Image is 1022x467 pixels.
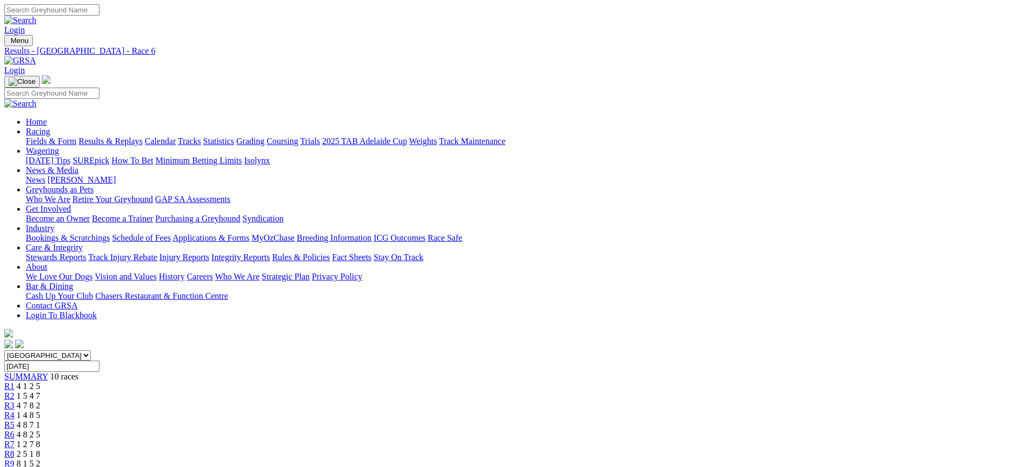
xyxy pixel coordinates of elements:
[26,185,94,194] a: Greyhounds as Pets
[26,127,50,136] a: Racing
[26,204,71,213] a: Get Involved
[73,195,153,204] a: Retire Your Greyhound
[26,195,70,204] a: Who We Are
[26,214,1018,224] div: Get Involved
[4,382,15,391] a: R1
[4,76,40,88] button: Toggle navigation
[4,420,15,429] a: R5
[237,136,265,146] a: Grading
[4,449,15,458] a: R8
[17,382,40,391] span: 4 1 2 5
[4,66,25,75] a: Login
[26,272,1018,282] div: About
[42,75,51,84] img: logo-grsa-white.png
[26,243,83,252] a: Care & Integrity
[26,224,54,233] a: Industry
[50,372,78,381] span: 10 races
[26,156,1018,166] div: Wagering
[272,253,330,262] a: Rules & Policies
[88,253,157,262] a: Track Injury Rebate
[145,136,176,146] a: Calendar
[374,253,423,262] a: Stay On Track
[26,117,47,126] a: Home
[297,233,371,242] a: Breeding Information
[92,214,153,223] a: Become a Trainer
[215,272,260,281] a: Who We Are
[17,420,40,429] span: 4 8 7 1
[26,175,1018,185] div: News & Media
[4,88,99,99] input: Search
[4,372,48,381] a: SUMMARY
[4,411,15,420] span: R4
[26,272,92,281] a: We Love Our Dogs
[26,166,78,175] a: News & Media
[26,233,110,242] a: Bookings & Scratchings
[112,233,170,242] a: Schedule of Fees
[155,195,231,204] a: GAP SA Assessments
[4,401,15,410] a: R3
[26,282,73,291] a: Bar & Dining
[26,301,77,310] a: Contact GRSA
[26,156,70,165] a: [DATE] Tips
[439,136,505,146] a: Track Maintenance
[26,214,90,223] a: Become an Owner
[15,340,24,348] img: twitter.svg
[4,25,25,34] a: Login
[26,175,45,184] a: News
[26,262,47,271] a: About
[4,329,13,337] img: logo-grsa-white.png
[26,233,1018,243] div: Industry
[4,391,15,400] a: R2
[17,449,40,458] span: 2 5 1 8
[187,272,213,281] a: Careers
[47,175,116,184] a: [PERSON_NAME]
[4,35,33,46] button: Toggle navigation
[4,56,36,66] img: GRSA
[17,440,40,449] span: 1 2 7 8
[242,214,283,223] a: Syndication
[112,156,154,165] a: How To Bet
[173,233,249,242] a: Applications & Forms
[4,46,1018,56] a: Results - [GEOGRAPHIC_DATA] - Race 6
[159,253,209,262] a: Injury Reports
[211,253,270,262] a: Integrity Reports
[267,136,298,146] a: Coursing
[26,291,1018,301] div: Bar & Dining
[26,136,1018,146] div: Racing
[312,272,362,281] a: Privacy Policy
[17,411,40,420] span: 1 4 8 5
[78,136,142,146] a: Results & Replays
[26,195,1018,204] div: Greyhounds as Pets
[409,136,437,146] a: Weights
[17,430,40,439] span: 4 8 2 5
[9,77,35,86] img: Close
[300,136,320,146] a: Trials
[95,272,156,281] a: Vision and Values
[244,156,270,165] a: Isolynx
[73,156,109,165] a: SUREpick
[203,136,234,146] a: Statistics
[26,136,76,146] a: Fields & Form
[252,233,295,242] a: MyOzChase
[26,253,1018,262] div: Care & Integrity
[4,16,37,25] img: Search
[159,272,184,281] a: History
[178,136,201,146] a: Tracks
[4,4,99,16] input: Search
[26,253,86,262] a: Stewards Reports
[155,214,240,223] a: Purchasing a Greyhound
[4,99,37,109] img: Search
[427,233,462,242] a: Race Safe
[374,233,425,242] a: ICG Outcomes
[322,136,407,146] a: 2025 TAB Adelaide Cup
[4,430,15,439] a: R6
[95,291,228,300] a: Chasers Restaurant & Function Centre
